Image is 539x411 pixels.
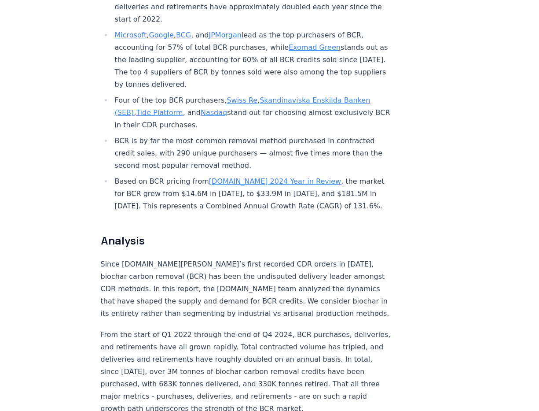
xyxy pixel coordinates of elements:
[227,96,257,104] a: Swiss Re
[101,258,392,320] p: Since [DOMAIN_NAME][PERSON_NAME]’s first recorded CDR orders in [DATE], biochar carbon removal (B...
[112,135,392,172] li: BCR is by far the most common removal method purchased in contracted credit sales, with 290 uniqu...
[176,31,191,39] a: BCG
[209,31,241,39] a: JPMorgan
[101,233,392,248] h2: Analysis
[289,43,341,52] a: Exomad Green
[149,31,173,39] a: Google
[136,108,183,117] a: Tide Platform
[115,31,147,39] a: Microsoft
[209,177,341,185] a: [DOMAIN_NAME] 2024 Year in Review
[112,29,392,91] li: , , , and lead as the top purchasers of BCR, accounting for 57% of total BCR purchases, while sta...
[112,175,392,212] li: Based on BCR pricing from , the market for BCR grew from $14.6M in [DATE], to $33.9M in [DATE], a...
[112,94,392,131] li: Four of the top BCR purchasers, , , , and stand out for choosing almost exclusively BCR in their ...
[201,108,227,117] a: Nasdaq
